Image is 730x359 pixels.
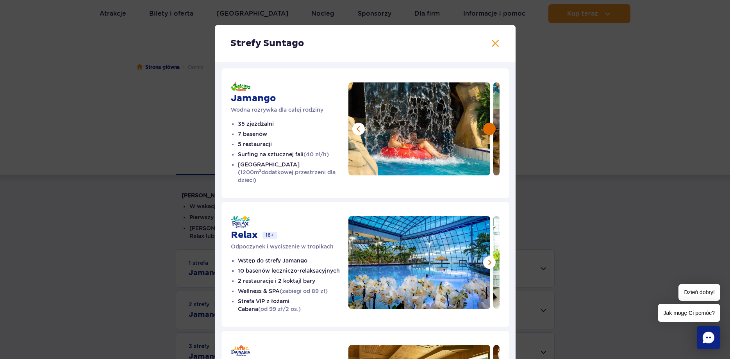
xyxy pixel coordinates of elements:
li: Wstęp do strefy Jamango [238,257,348,264]
li: 2 restauracje i 2 koktajl bary [238,277,348,285]
img: Kryty basen otoczony białymi orchideami i palmami, z widokiem na niebo o zmierzchu [348,216,491,309]
img: Jamango - Water Jungle [231,82,250,91]
div: Chat [697,326,720,349]
img: Relax - Suntago [231,216,250,228]
sup: 2 [259,168,261,173]
span: (od 99 zł/2 os.) [258,306,301,312]
span: Jak mogę Ci pomóc? [658,304,720,322]
img: Saunaria - Suntago [231,345,250,356]
p: Odpoczynek i wyciszenie w tropikach [231,243,348,250]
span: (1200m dodatkowej przestrzeni dla dzieci) [238,169,336,183]
li: Strefa VIP z łożami Cabana [238,297,348,313]
h3: Jamango [231,93,348,104]
li: Surfing na sztucznej fali [238,150,348,158]
li: [GEOGRAPHIC_DATA] [238,161,348,184]
p: Wodna rozrywka dla całej rodziny [231,106,348,114]
h3: Relax [231,229,258,241]
li: 35 zjeżdżalni [238,120,348,128]
span: (zabiegi od 89 zł) [280,288,328,294]
li: 7 basenów [238,130,348,138]
span: (40 zł/h) [303,151,329,157]
li: 10 basenów leczniczo-relaksacyjnych [238,267,348,275]
h2: Strefy Suntago [230,38,500,49]
span: 16+ [262,232,277,239]
li: 5 restauracji [238,140,348,148]
img: Dwoje ludzi płynących w pontonie przez wodną kurtynę w słonecznym otoczeniu [348,82,490,175]
li: Wellness & SPA [238,287,348,295]
span: Dzień dobry! [678,284,720,301]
